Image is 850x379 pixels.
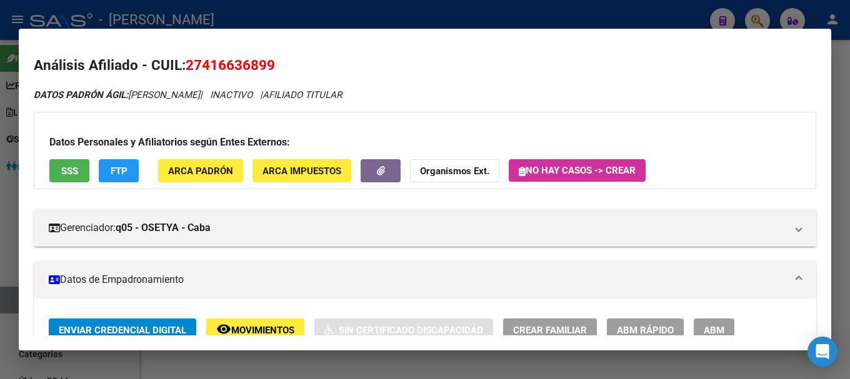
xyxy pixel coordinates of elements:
[34,89,128,101] strong: DATOS PADRÓN ÁGIL:
[99,159,139,182] button: FTP
[34,89,200,101] span: [PERSON_NAME]
[49,220,786,235] mat-panel-title: Gerenciador:
[186,57,275,73] span: 27416636899
[49,272,786,287] mat-panel-title: Datos de Empadronamiento
[252,159,351,182] button: ARCA Impuestos
[262,89,342,101] span: AFILIADO TITULAR
[694,318,734,342] button: ABM
[519,165,636,176] span: No hay casos -> Crear
[206,318,304,342] button: Movimientos
[314,318,493,342] button: Sin Certificado Discapacidad
[216,322,231,337] mat-icon: remove_red_eye
[410,159,499,182] button: Organismos Ext.
[262,165,341,177] span: ARCA Impuestos
[231,325,294,336] span: Movimientos
[420,165,489,177] strong: Organismos Ext.
[34,261,816,298] mat-expansion-panel-header: Datos de Empadronamiento
[807,337,837,367] div: Open Intercom Messenger
[617,325,674,336] span: ABM Rápido
[339,325,483,336] span: Sin Certificado Discapacidad
[168,165,233,177] span: ARCA Padrón
[513,325,587,336] span: Crear Familiar
[116,220,211,235] strong: q05 - OSETYA - Caba
[49,318,196,342] button: Enviar Credencial Digital
[34,55,816,76] h2: Análisis Afiliado - CUIL:
[59,325,186,336] span: Enviar Credencial Digital
[607,318,684,342] button: ABM Rápido
[34,209,816,247] mat-expansion-panel-header: Gerenciador:q05 - OSETYA - Caba
[49,135,801,150] h3: Datos Personales y Afiliatorios según Entes Externos:
[111,165,127,177] span: FTP
[49,159,89,182] button: SSS
[509,159,646,182] button: No hay casos -> Crear
[34,89,342,101] i: | INACTIVO |
[503,318,597,342] button: Crear Familiar
[704,325,724,336] span: ABM
[158,159,243,182] button: ARCA Padrón
[61,165,78,177] span: SSS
